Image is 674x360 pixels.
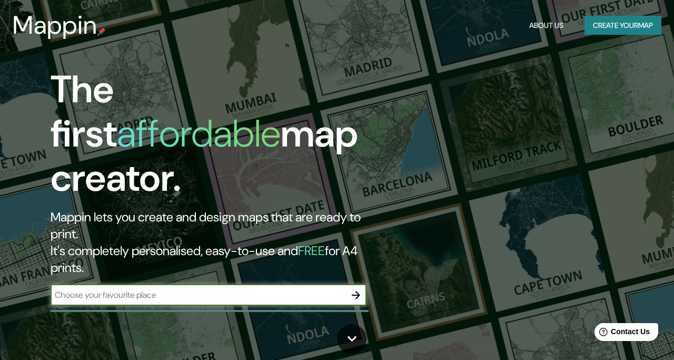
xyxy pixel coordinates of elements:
[97,27,106,36] img: mappin-pin
[51,289,345,301] input: Choose your favourite place
[117,109,281,158] h1: affordable
[51,209,388,276] h2: Mappin lets you create and design maps that are ready to print. It's completely personalised, eas...
[51,67,388,209] h1: The first map creator.
[298,242,325,259] h5: FREE
[580,319,662,348] iframe: Help widget launcher
[13,11,97,40] h3: Mappin
[584,16,661,35] button: Create yourmap
[525,16,568,35] button: About Us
